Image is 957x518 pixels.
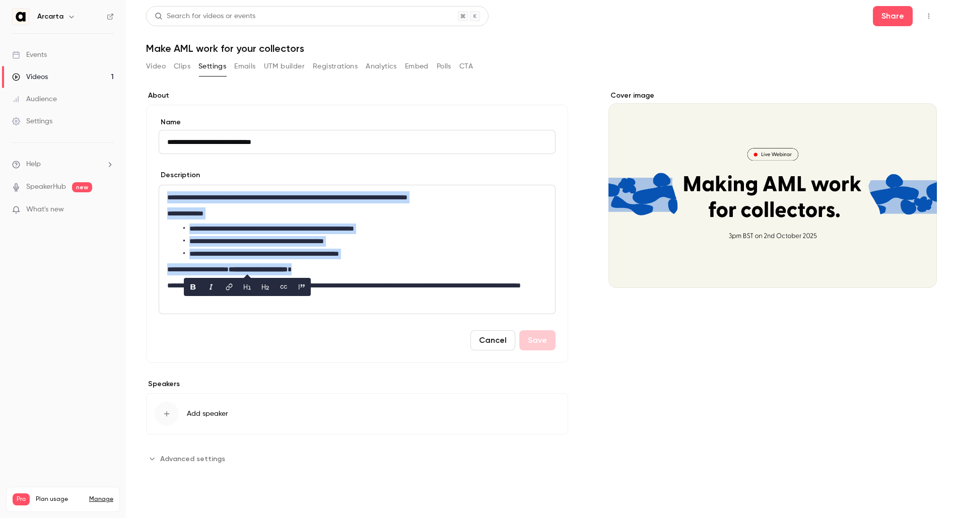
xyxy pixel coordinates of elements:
img: Arcarta [13,9,29,25]
span: What's new [26,204,64,215]
button: Video [146,58,166,75]
span: Help [26,159,41,170]
button: italic [203,279,219,295]
div: editor [159,185,555,314]
button: Cancel [470,330,515,350]
span: Pro [13,493,30,505]
label: Speakers [146,379,568,389]
button: Emails [234,58,255,75]
div: Videos [12,72,48,82]
button: link [221,279,237,295]
li: help-dropdown-opener [12,159,114,170]
label: Description [159,170,200,180]
button: bold [185,279,201,295]
h6: Arcarta [37,12,63,22]
label: Name [159,117,556,127]
button: UTM builder [264,58,305,75]
button: Top Bar Actions [921,8,937,24]
button: Share [873,6,913,26]
section: Advanced settings [146,451,568,467]
a: SpeakerHub [26,182,66,192]
button: Settings [198,58,226,75]
section: description [159,185,556,314]
button: Add speaker [146,393,568,434]
button: Embed [405,58,429,75]
button: Analytics [366,58,397,75]
span: Add speaker [187,409,228,419]
div: Search for videos or events [155,11,255,22]
label: About [146,91,568,101]
button: blockquote [294,279,310,295]
button: Clips [174,58,190,75]
button: Advanced settings [146,451,231,467]
h1: Make AML work for your collectors [146,42,937,54]
div: Settings [12,116,52,126]
button: Polls [437,58,451,75]
span: Advanced settings [160,454,225,464]
div: Audience [12,94,57,104]
section: Cover image [608,91,937,288]
span: Plan usage [36,495,83,503]
label: Cover image [608,91,937,101]
div: Events [12,50,47,60]
button: CTA [459,58,473,75]
button: Registrations [313,58,358,75]
span: new [72,182,92,192]
a: Manage [89,495,113,503]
